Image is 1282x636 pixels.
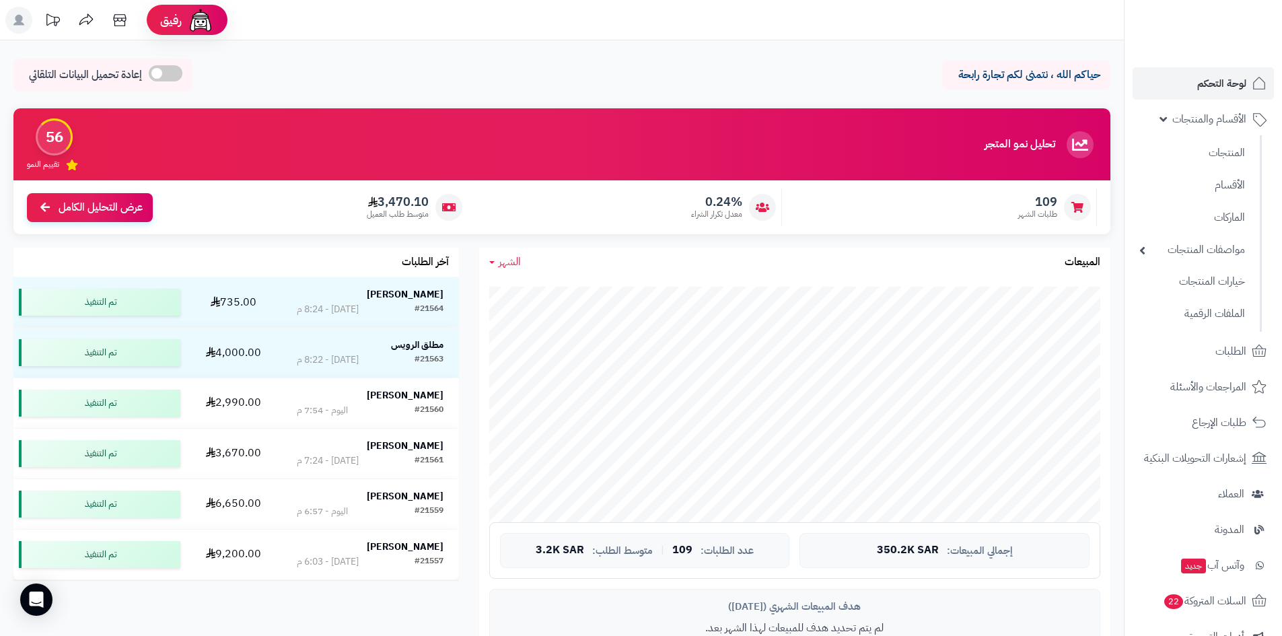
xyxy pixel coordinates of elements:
[701,545,754,557] span: عدد الطلبات:
[415,454,443,468] div: #21561
[36,7,69,37] a: تحديثات المنصة
[1065,256,1100,269] h3: المبيعات
[499,254,521,270] span: الشهر
[592,545,653,557] span: متوسط الطلب:
[187,7,214,34] img: ai-face.png
[1133,549,1274,581] a: وآتس آبجديد
[877,544,939,557] span: 350.2K SAR
[489,254,521,270] a: الشهر
[947,545,1013,557] span: إجمالي المبيعات:
[536,544,584,557] span: 3.2K SAR
[1018,209,1057,220] span: طلبات الشهر
[691,209,742,220] span: معدل تكرار الشراء
[297,404,348,417] div: اليوم - 7:54 م
[1133,371,1274,403] a: المراجعات والأسئلة
[1172,110,1246,129] span: الأقسام والمنتجات
[297,555,359,569] div: [DATE] - 6:03 م
[1192,413,1246,432] span: طلبات الإرجاع
[691,195,742,209] span: 0.24%
[186,277,282,327] td: 735.00
[1133,171,1252,200] a: الأقسام
[1133,407,1274,439] a: طلبات الإرجاع
[1215,520,1244,539] span: المدونة
[1133,67,1274,100] a: لوحة التحكم
[19,491,180,518] div: تم التنفيذ
[27,159,59,170] span: تقييم النمو
[1164,594,1183,609] span: 22
[1133,478,1274,510] a: العملاء
[1133,139,1252,168] a: المنتجات
[27,193,153,222] a: عرض التحليل الكامل
[1163,592,1246,610] span: السلات المتروكة
[186,429,282,479] td: 3,670.00
[367,287,443,302] strong: [PERSON_NAME]
[1180,556,1244,575] span: وآتس آب
[391,338,443,352] strong: مطلق الرويس
[1133,236,1252,264] a: مواصفات المنتجات
[367,489,443,503] strong: [PERSON_NAME]
[29,67,142,83] span: إعادة تحميل البيانات التلقائي
[415,353,443,367] div: #21563
[1133,514,1274,546] a: المدونة
[367,388,443,402] strong: [PERSON_NAME]
[661,545,664,555] span: |
[19,440,180,467] div: تم التنفيذ
[1170,378,1246,396] span: المراجعات والأسئلة
[186,328,282,378] td: 4,000.00
[19,541,180,568] div: تم التنفيذ
[19,339,180,366] div: تم التنفيذ
[1215,342,1246,361] span: الطلبات
[985,139,1055,151] h3: تحليل نمو المتجر
[1133,585,1274,617] a: السلات المتروكة22
[1181,559,1206,573] span: جديد
[186,378,282,428] td: 2,990.00
[160,12,182,28] span: رفيق
[19,390,180,417] div: تم التنفيذ
[297,454,359,468] div: [DATE] - 7:24 م
[367,195,429,209] span: 3,470.10
[1133,299,1252,328] a: الملفات الرقمية
[672,544,692,557] span: 109
[1133,203,1252,232] a: الماركات
[367,439,443,453] strong: [PERSON_NAME]
[367,209,429,220] span: متوسط طلب العميل
[415,505,443,518] div: #21559
[500,621,1090,636] p: لم يتم تحديد هدف للمبيعات لهذا الشهر بعد.
[1133,267,1252,296] a: خيارات المنتجات
[1133,335,1274,367] a: الطلبات
[1190,34,1269,62] img: logo-2.png
[1197,74,1246,93] span: لوحة التحكم
[415,404,443,417] div: #21560
[186,530,282,579] td: 9,200.00
[297,353,359,367] div: [DATE] - 8:22 م
[415,555,443,569] div: #21557
[952,67,1100,83] p: حياكم الله ، نتمنى لكم تجارة رابحة
[1218,485,1244,503] span: العملاء
[297,505,348,518] div: اليوم - 6:57 م
[367,540,443,554] strong: [PERSON_NAME]
[297,303,359,316] div: [DATE] - 8:24 م
[415,303,443,316] div: #21564
[1144,449,1246,468] span: إشعارات التحويلات البنكية
[1018,195,1057,209] span: 109
[20,584,52,616] div: Open Intercom Messenger
[402,256,449,269] h3: آخر الطلبات
[186,479,282,529] td: 6,650.00
[500,600,1090,614] div: هدف المبيعات الشهري ([DATE])
[1133,442,1274,474] a: إشعارات التحويلات البنكية
[19,289,180,316] div: تم التنفيذ
[59,200,143,215] span: عرض التحليل الكامل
